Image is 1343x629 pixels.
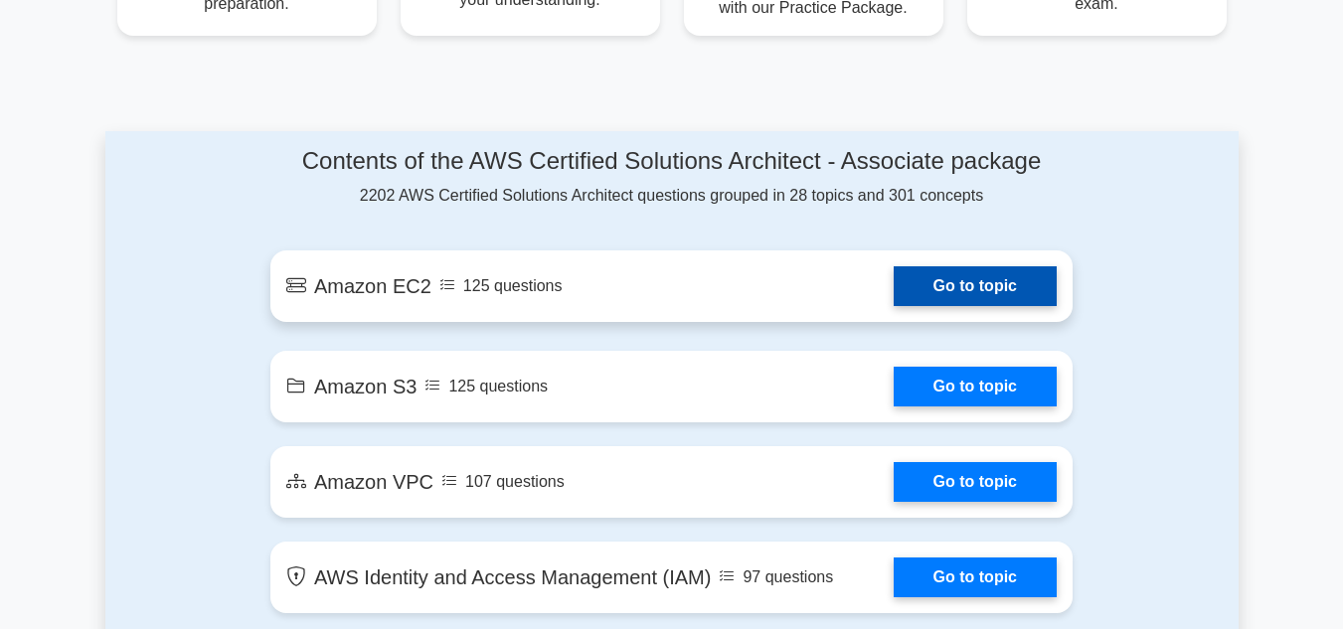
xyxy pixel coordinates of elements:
a: Go to topic [894,462,1057,502]
h4: Contents of the AWS Certified Solutions Architect - Associate package [270,147,1073,176]
a: Go to topic [894,367,1057,406]
a: Go to topic [894,557,1057,597]
div: 2202 AWS Certified Solutions Architect questions grouped in 28 topics and 301 concepts [270,147,1073,208]
a: Go to topic [894,266,1057,306]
